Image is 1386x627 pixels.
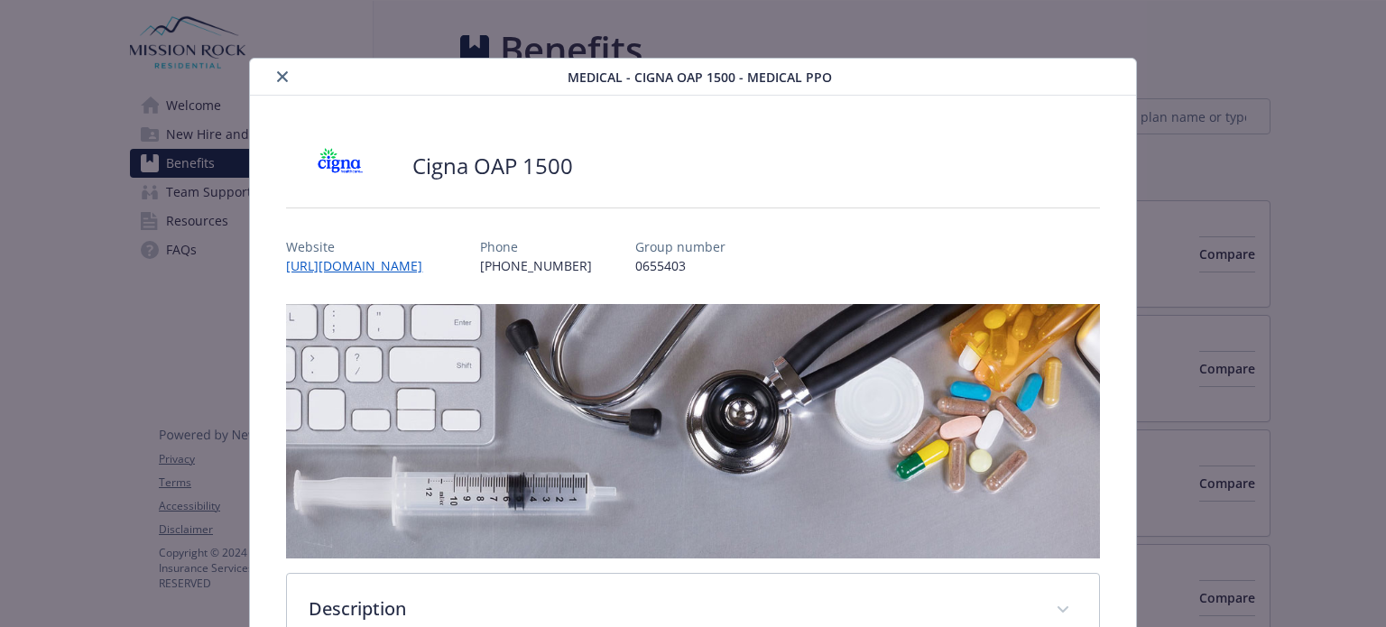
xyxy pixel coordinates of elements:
h2: Cigna OAP 1500 [412,151,573,181]
p: Phone [480,237,592,256]
p: Group number [635,237,725,256]
a: [URL][DOMAIN_NAME] [286,257,437,274]
p: [PHONE_NUMBER] [480,256,592,275]
p: Description [309,595,1033,622]
button: close [272,66,293,88]
img: CIGNA [286,139,394,193]
p: 0655403 [635,256,725,275]
p: Website [286,237,437,256]
img: banner [286,304,1099,558]
span: Medical - Cigna OAP 1500 - Medical PPO [568,68,832,87]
